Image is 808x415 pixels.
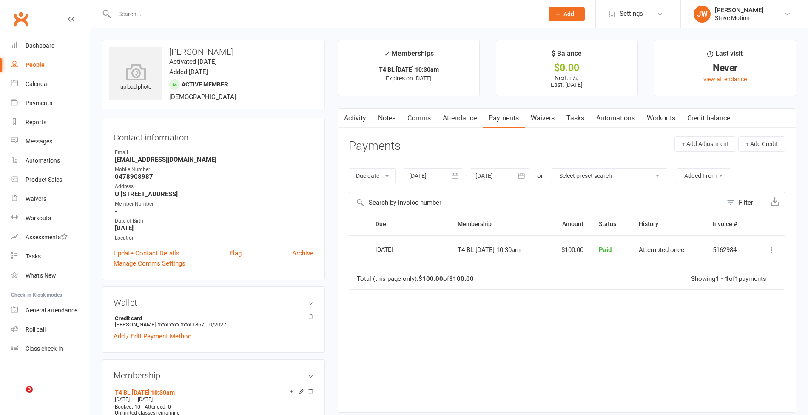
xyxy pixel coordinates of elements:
strong: 1 [735,275,739,283]
div: Mobile Number [115,166,313,174]
div: People [26,61,45,68]
span: Booked: 10 [115,404,140,410]
input: Search... [112,8,538,20]
h3: Wallet [114,298,313,307]
span: 3 [26,386,33,393]
div: $ Balance [552,48,582,63]
span: Attended: 0 [145,404,171,410]
div: Calendar [26,80,49,87]
strong: $100.00 [449,275,474,283]
li: [PERSON_NAME] [114,314,313,329]
a: view attendance [703,76,747,83]
span: [DATE] [115,396,130,402]
a: Manage Comms Settings [114,258,185,269]
a: Credit balance [681,109,736,128]
th: Due [368,213,450,235]
span: Attempted once [639,246,684,254]
div: Filter [739,197,753,208]
div: Never [662,63,788,72]
a: Tasks [11,247,90,266]
h3: Membership [114,371,313,380]
a: Update Contact Details [114,248,179,258]
button: + Add Credit [738,136,785,152]
a: Product Sales [11,170,90,189]
span: [DEMOGRAPHIC_DATA] [169,93,236,101]
strong: [EMAIL_ADDRESS][DOMAIN_NAME] [115,156,313,163]
div: JW [694,6,711,23]
td: 5162984 [705,235,754,264]
strong: 1 - 1 [715,275,729,283]
div: What's New [26,272,56,279]
span: 10/2027 [206,321,226,328]
iframe: Intercom live chat [9,386,29,406]
th: Status [591,213,631,235]
a: Payments [11,94,90,113]
div: General attendance [26,307,77,314]
a: Automations [590,109,641,128]
div: Member Number [115,200,313,208]
div: Reports [26,119,46,126]
div: Product Sales [26,176,62,183]
button: Filter [723,192,765,213]
a: Notes [372,109,401,128]
a: Workouts [641,109,681,128]
a: Roll call [11,320,90,339]
div: Memberships [384,48,434,64]
div: Class check-in [26,345,63,352]
button: Add [549,7,585,21]
span: xxxx xxxx xxxx 1867 [158,321,204,328]
div: Payments [26,100,52,106]
a: Calendar [11,74,90,94]
span: Add [563,11,574,17]
a: Payments [483,109,525,128]
strong: [DATE] [115,224,313,232]
div: Email [115,149,313,157]
a: Workouts [11,209,90,228]
div: — [113,396,313,403]
div: Date of Birth [115,217,313,225]
a: Waivers [11,189,90,209]
a: T4 BL [DATE] 10:30am [115,389,175,396]
div: [PERSON_NAME] [715,6,763,14]
a: Attendance [437,109,483,128]
a: Flag [230,248,242,258]
time: Added [DATE] [169,68,208,76]
strong: U [STREET_ADDRESS] [115,190,313,198]
input: Search by invoice number [349,192,723,213]
strong: $100.00 [418,275,443,283]
button: Added From [676,168,731,183]
a: Comms [401,109,437,128]
p: Next: n/a Last: [DATE] [504,74,630,88]
div: $0.00 [504,63,630,72]
div: Location [115,234,313,242]
a: General attendance kiosk mode [11,301,90,320]
h3: Payments [349,140,401,153]
div: Strive Motion [715,14,763,22]
div: Workouts [26,215,51,221]
span: Paid [599,246,612,254]
a: Clubworx [10,9,31,30]
div: Address [115,183,313,191]
strong: Credit card [115,315,309,321]
i: ✓ [384,50,390,58]
a: People [11,55,90,74]
div: Automations [26,157,60,164]
a: Assessments [11,228,90,247]
div: Assessments [26,234,68,240]
a: Archive [292,248,313,258]
time: Activated [DATE] [169,58,217,66]
span: Active member [182,81,228,88]
a: Dashboard [11,36,90,55]
div: [DATE] [376,243,415,256]
a: Activity [338,109,372,128]
td: $100.00 [545,235,591,264]
button: Due date [349,168,396,183]
a: Automations [11,151,90,170]
div: Dashboard [26,42,55,49]
span: [DATE] [138,396,153,402]
a: Add / Edit Payment Method [114,331,191,341]
th: Amount [545,213,591,235]
strong: T4 BL [DATE] 10:30am [379,66,439,73]
div: or [537,171,543,181]
div: Last visit [707,48,743,63]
